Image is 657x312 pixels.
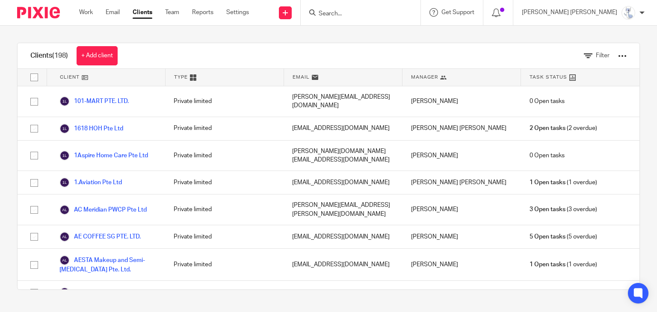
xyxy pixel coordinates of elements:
[530,288,597,297] span: (3 overdue)
[59,232,141,242] a: AE COFFEE SG PTE. LTD.
[59,255,157,274] a: AESTA Makeup and Semi-[MEDICAL_DATA] Pte. Ltd.
[621,6,635,20] img: images.jfif
[441,9,474,15] span: Get Support
[165,194,284,225] div: Private limited
[174,74,188,81] span: Type
[530,205,565,214] span: 3 Open tasks
[284,225,402,248] div: [EMAIL_ADDRESS][DOMAIN_NAME]
[59,232,70,242] img: svg%3E
[530,233,597,241] span: (5 overdue)
[402,281,521,304] div: [PERSON_NAME] [PERSON_NAME]
[59,96,129,106] a: 101-MART PTE. LTD.
[411,74,438,81] span: Manager
[530,288,565,297] span: 4 Open tasks
[226,8,249,17] a: Settings
[596,53,610,59] span: Filter
[59,177,122,188] a: 1.Aviation Pte Ltd
[284,249,402,280] div: [EMAIL_ADDRESS][DOMAIN_NAME]
[165,171,284,194] div: Private limited
[284,194,402,225] div: [PERSON_NAME][EMAIL_ADDRESS][PERSON_NAME][DOMAIN_NAME]
[402,117,521,140] div: [PERSON_NAME] [PERSON_NAME]
[192,8,213,17] a: Reports
[284,171,402,194] div: [EMAIL_ADDRESS][DOMAIN_NAME]
[165,117,284,140] div: Private limited
[284,117,402,140] div: [EMAIL_ADDRESS][DOMAIN_NAME]
[59,205,147,215] a: AC Meridian PWCP Pte Ltd
[522,8,617,17] p: [PERSON_NAME] [PERSON_NAME]
[79,8,93,17] a: Work
[133,8,152,17] a: Clients
[59,124,70,134] img: svg%3E
[59,255,70,265] img: svg%3E
[59,124,123,134] a: 1618 HOH Pte Ltd
[59,96,70,106] img: svg%3E
[293,74,310,81] span: Email
[530,260,597,269] span: (1 overdue)
[318,10,395,18] input: Search
[530,97,565,106] span: 0 Open tasks
[165,141,284,171] div: Private limited
[284,86,402,117] div: [PERSON_NAME][EMAIL_ADDRESS][DOMAIN_NAME]
[165,249,284,280] div: Private limited
[530,74,567,81] span: Task Status
[106,8,120,17] a: Email
[402,249,521,280] div: [PERSON_NAME]
[59,177,70,188] img: svg%3E
[26,69,42,85] input: Select all
[402,171,521,194] div: [PERSON_NAME] [PERSON_NAME]
[17,7,60,18] img: Pixie
[402,86,521,117] div: [PERSON_NAME]
[165,86,284,117] div: Private limited
[165,8,179,17] a: Team
[60,74,80,81] span: Client
[530,151,565,160] span: 0 Open tasks
[165,225,284,248] div: Private limited
[530,178,565,187] span: 1 Open tasks
[530,260,565,269] span: 1 Open tasks
[77,46,118,65] a: + Add client
[30,51,68,60] h1: Clients
[52,52,68,59] span: (198)
[165,281,284,304] div: Private limited
[284,281,402,304] div: [EMAIL_ADDRESS][DOMAIN_NAME]
[530,124,597,132] span: (2 overdue)
[402,141,521,171] div: [PERSON_NAME]
[530,233,565,241] span: 5 Open tasks
[59,150,70,161] img: svg%3E
[530,124,565,132] span: 2 Open tasks
[59,287,70,297] img: svg%3E
[59,150,148,161] a: 1Aspire Home Care Pte Ltd
[402,225,521,248] div: [PERSON_NAME]
[59,205,70,215] img: svg%3E
[284,141,402,171] div: [PERSON_NAME][DOMAIN_NAME][EMAIL_ADDRESS][DOMAIN_NAME]
[530,205,597,214] span: (3 overdue)
[59,287,131,297] a: Afterwords? Pte. Ltd.
[530,178,597,187] span: (1 overdue)
[402,194,521,225] div: [PERSON_NAME]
